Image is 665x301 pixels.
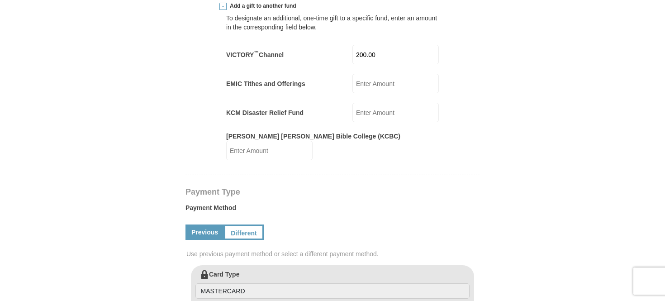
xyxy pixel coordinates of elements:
[226,108,304,117] label: KCM Disaster Relief Fund
[227,2,296,10] span: Add a gift to another fund
[185,203,480,217] label: Payment Method
[226,141,313,160] input: Enter Amount
[226,132,400,141] label: [PERSON_NAME] [PERSON_NAME] Bible College (KCBC)
[352,103,439,122] input: Enter Amount
[352,45,439,64] input: Enter Amount
[226,79,305,88] label: EMIC Tithes and Offerings
[254,50,259,55] sup: ™
[195,283,470,299] input: Card Type
[185,188,480,196] h4: Payment Type
[195,270,470,299] label: Card Type
[226,50,284,59] label: VICTORY Channel
[226,14,439,32] div: To designate an additional, one-time gift to a specific fund, enter an amount in the correspondin...
[185,225,224,240] a: Previous
[352,74,439,93] input: Enter Amount
[224,225,264,240] a: Different
[186,249,480,258] span: Use previous payment method or select a different payment method.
